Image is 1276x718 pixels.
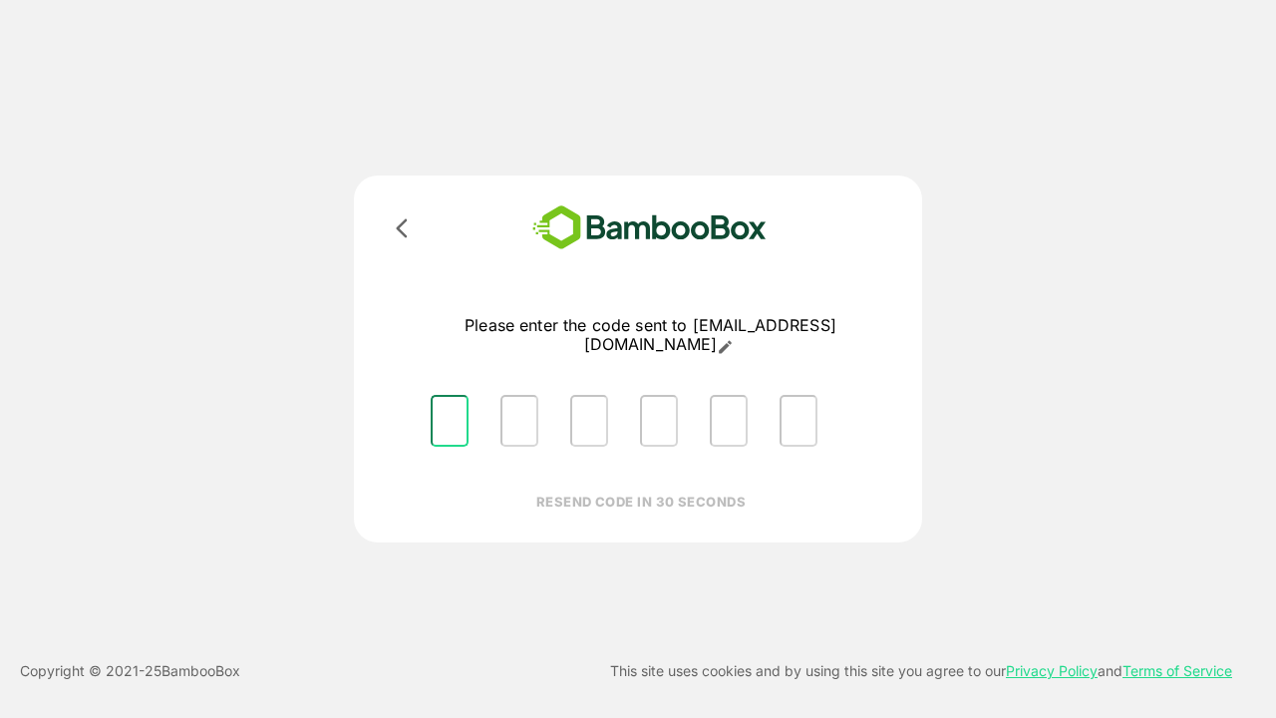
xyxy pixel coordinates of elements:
img: bamboobox [503,199,796,256]
input: Please enter OTP character 5 [710,395,748,447]
a: Privacy Policy [1006,662,1098,679]
input: Please enter OTP character 2 [500,395,538,447]
input: Please enter OTP character 3 [570,395,608,447]
a: Terms of Service [1122,662,1232,679]
p: Copyright © 2021- 25 BambooBox [20,659,240,683]
input: Please enter OTP character 4 [640,395,678,447]
input: Please enter OTP character 6 [780,395,817,447]
p: This site uses cookies and by using this site you agree to our and [610,659,1232,683]
input: Please enter OTP character 1 [431,395,469,447]
p: Please enter the code sent to [EMAIL_ADDRESS][DOMAIN_NAME] [415,316,886,355]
